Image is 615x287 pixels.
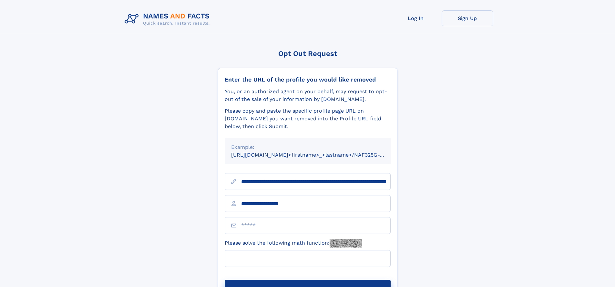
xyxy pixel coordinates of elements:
[390,10,442,26] a: Log In
[225,107,391,130] div: Please copy and paste the specific profile page URL on [DOMAIN_NAME] you want removed into the Pr...
[231,152,403,158] small: [URL][DOMAIN_NAME]<firstname>_<lastname>/NAF325G-xxxxxxxx
[225,88,391,103] div: You, or an authorized agent on your behalf, may request to opt-out of the sale of your informatio...
[225,76,391,83] div: Enter the URL of the profile you would like removed
[218,50,397,58] div: Opt Out Request
[225,239,362,248] label: Please solve the following math function:
[122,10,215,28] img: Logo Names and Facts
[442,10,493,26] a: Sign Up
[231,143,384,151] div: Example:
